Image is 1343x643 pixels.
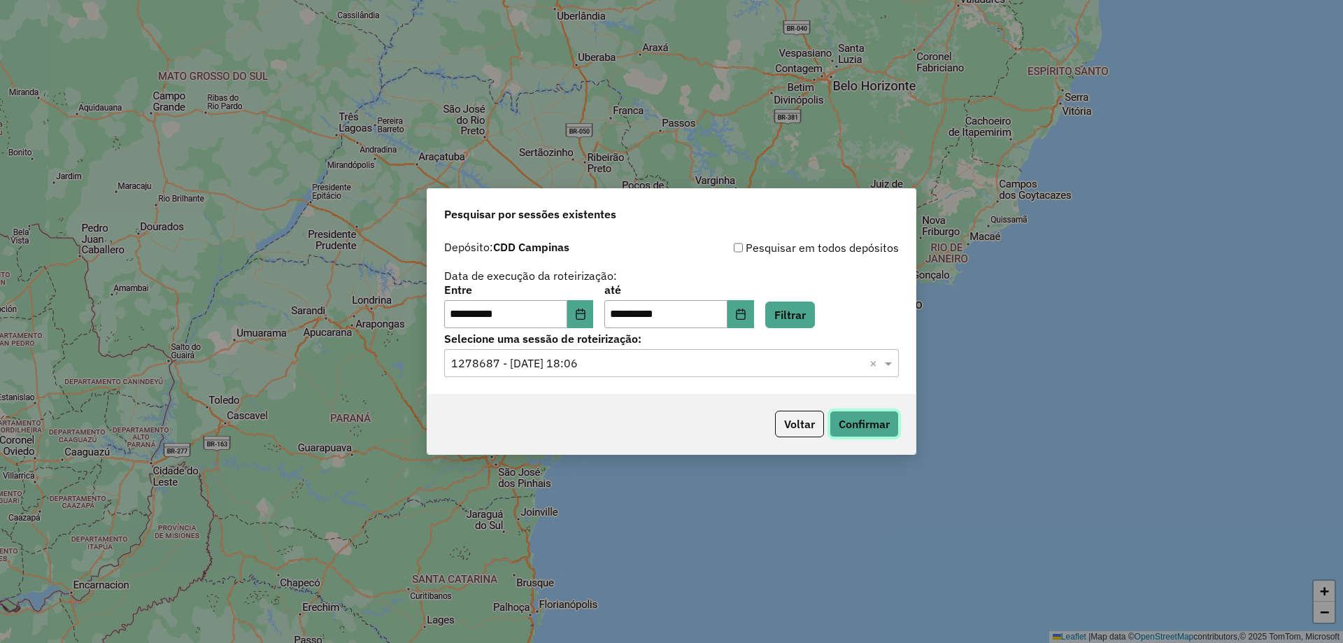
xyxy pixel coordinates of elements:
span: Clear all [869,355,881,372]
strong: CDD Campinas [493,240,569,254]
button: Confirmar [830,411,899,437]
button: Choose Date [727,300,754,328]
span: Pesquisar por sessões existentes [444,206,616,222]
label: até [604,281,753,298]
label: Selecione uma sessão de roteirização: [444,330,899,347]
label: Data de execução da roteirização: [444,267,617,284]
label: Entre [444,281,593,298]
label: Depósito: [444,239,569,255]
button: Filtrar [765,302,815,328]
div: Pesquisar em todos depósitos [671,239,899,256]
button: Choose Date [567,300,594,328]
button: Voltar [775,411,824,437]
